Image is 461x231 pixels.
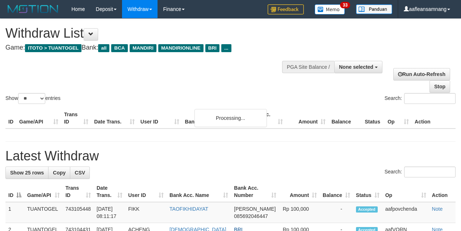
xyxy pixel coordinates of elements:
[61,108,91,129] th: Trans ID
[279,181,320,202] th: Amount: activate to sort column ascending
[268,4,304,14] img: Feedback.jpg
[328,108,362,129] th: Balance
[5,26,300,41] h1: Withdraw List
[429,80,450,93] a: Stop
[70,167,90,179] a: CSV
[16,108,61,129] th: Game/API
[5,149,456,163] h1: Latest Withdraw
[231,181,279,202] th: Bank Acc. Number: activate to sort column ascending
[412,108,456,129] th: Action
[432,206,443,212] a: Note
[5,93,60,104] label: Show entries
[48,167,70,179] a: Copy
[385,108,412,129] th: Op
[5,108,16,129] th: ID
[340,2,350,8] span: 33
[10,170,44,176] span: Show 25 rows
[18,93,45,104] select: Showentries
[356,4,392,14] img: panduan.png
[130,44,156,52] span: MANDIRI
[429,181,456,202] th: Action
[353,181,382,202] th: Status: activate to sort column ascending
[221,44,231,52] span: ...
[362,108,385,129] th: Status
[53,170,66,176] span: Copy
[138,108,182,129] th: User ID
[111,44,127,52] span: BCA
[286,108,328,129] th: Amount
[5,181,24,202] th: ID: activate to sort column descending
[75,170,85,176] span: CSV
[25,44,81,52] span: ITOTO > TUANTOGEL
[334,61,382,73] button: None selected
[94,181,125,202] th: Date Trans.: activate to sort column ascending
[91,108,138,129] th: Date Trans.
[182,108,243,129] th: Bank Acc. Name
[382,202,429,223] td: aafpovchenda
[382,181,429,202] th: Op: activate to sort column ascending
[320,202,353,223] td: -
[339,64,373,70] span: None selected
[404,93,456,104] input: Search:
[98,44,109,52] span: all
[169,206,208,212] a: TAOFIKHIDAYAT
[356,206,378,213] span: Accepted
[94,202,125,223] td: [DATE] 08:11:17
[5,167,49,179] a: Show 25 rows
[158,44,204,52] span: MANDIRIONLINE
[5,44,300,51] h4: Game: Bank:
[385,93,456,104] label: Search:
[63,181,94,202] th: Trans ID: activate to sort column ascending
[279,202,320,223] td: Rp 100,000
[24,181,63,202] th: Game/API: activate to sort column ascending
[125,202,167,223] td: FIKK
[243,108,286,129] th: Bank Acc. Number
[125,181,167,202] th: User ID: activate to sort column ascending
[234,206,276,212] span: [PERSON_NAME]
[393,68,450,80] a: Run Auto-Refresh
[282,61,334,73] div: PGA Site Balance /
[5,4,60,14] img: MOTION_logo.png
[24,202,63,223] td: TUANTOGEL
[234,213,268,219] span: Copy 085692046447 to clipboard
[167,181,231,202] th: Bank Acc. Name: activate to sort column ascending
[404,167,456,177] input: Search:
[320,181,353,202] th: Balance: activate to sort column ascending
[5,202,24,223] td: 1
[63,202,94,223] td: 743105448
[385,167,456,177] label: Search:
[205,44,219,52] span: BRI
[194,109,267,127] div: Processing...
[315,4,345,14] img: Button%20Memo.svg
